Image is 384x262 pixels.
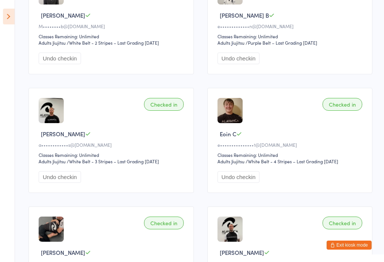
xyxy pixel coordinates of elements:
[220,11,269,19] span: [PERSON_NAME] B
[39,152,186,158] div: Classes Remaining: Unlimited
[217,98,243,123] img: image1721728525.png
[41,130,85,138] span: [PERSON_NAME]
[39,39,66,46] div: Adults Jiujitsu
[39,217,64,242] img: image1751531092.png
[322,217,362,229] div: Checked in
[246,39,317,46] span: / Purple Belt – Last Grading [DATE]
[217,171,260,183] button: Undo checkin
[327,241,372,250] button: Exit kiosk mode
[67,39,159,46] span: / White Belt - 2 Stripes – Last Grading [DATE]
[220,130,236,138] span: Eoin C
[39,53,81,64] button: Undo checkin
[217,33,365,39] div: Classes Remaining: Unlimited
[39,23,186,29] div: M••••••••b@[DOMAIN_NAME]
[217,39,244,46] div: Adults Jiujitsu
[41,11,85,19] span: [PERSON_NAME]
[217,53,260,64] button: Undo checkin
[39,171,81,183] button: Undo checkin
[41,248,85,256] span: [PERSON_NAME]
[144,98,184,111] div: Checked in
[217,23,365,29] div: e•••••••••••••n@[DOMAIN_NAME]
[67,158,159,164] span: / White Belt - 3 Stripes – Last Grading [DATE]
[39,158,66,164] div: Adults Jiujitsu
[220,248,264,256] span: [PERSON_NAME]
[217,217,243,242] img: image1750758889.png
[246,158,338,164] span: / White Belt - 4 Stripes – Last Grading [DATE]
[39,98,64,123] img: image1734510893.png
[217,152,365,158] div: Classes Remaining: Unlimited
[39,33,186,39] div: Classes Remaining: Unlimited
[217,142,365,148] div: e•••••••••••••••1@[DOMAIN_NAME]
[39,142,186,148] div: a••••••••••••s@[DOMAIN_NAME]
[322,98,362,111] div: Checked in
[144,217,184,229] div: Checked in
[217,158,244,164] div: Adults Jiujitsu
